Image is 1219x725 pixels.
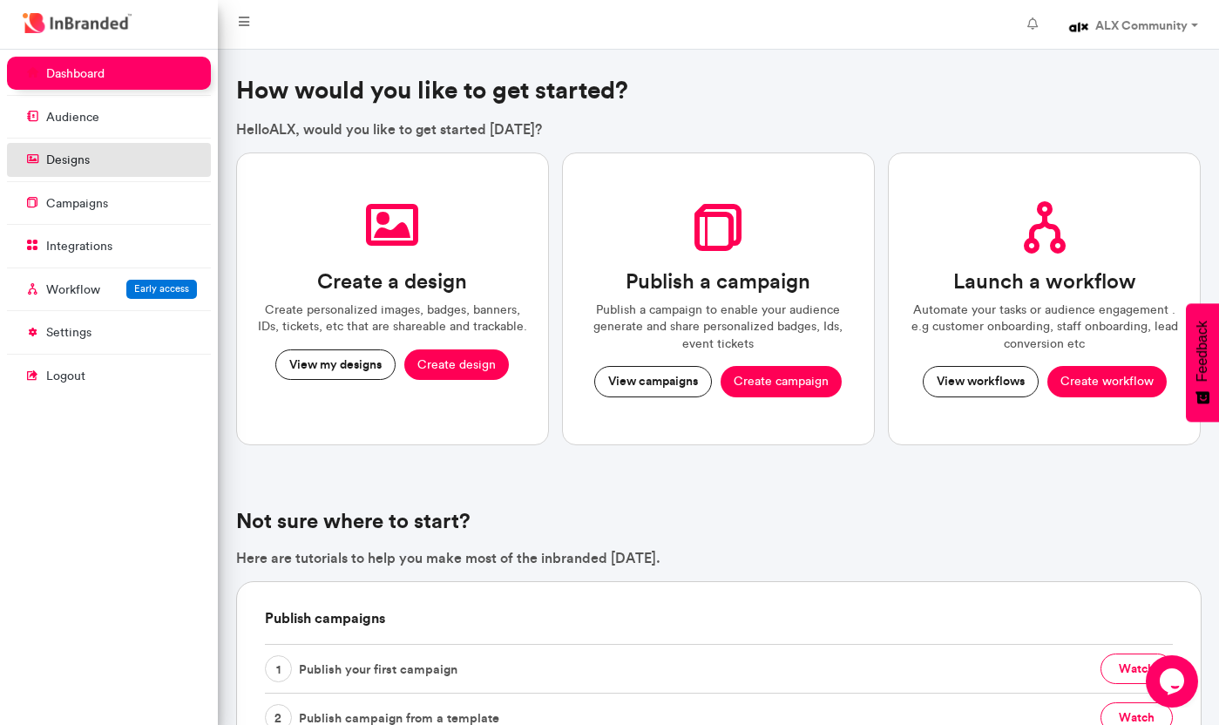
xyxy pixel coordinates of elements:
[258,302,527,335] p: Create personalized images, badges, banners, IDs, tickets, etc that are shareable and trackable.
[1146,655,1202,708] iframe: chat widget
[299,655,457,682] span: Publish your first campaign
[236,119,1202,139] p: Hello ALX , would you like to get started [DATE]?
[134,282,189,295] span: Early access
[1052,7,1212,42] a: ALX Community
[265,582,1173,644] h6: Publish campaigns
[584,302,853,353] p: Publish a campaign to enable your audience generate and share personalized badges, Ids, event tic...
[46,152,90,169] p: designs
[923,366,1039,397] button: View workflows
[18,9,136,37] img: InBranded Logo
[46,281,100,299] p: Workflow
[1095,17,1188,33] strong: ALX Community
[7,229,211,262] a: integrations
[594,366,712,397] button: View campaigns
[1195,321,1210,382] span: Feedback
[236,548,1202,567] p: Here are tutorials to help you make most of the inbranded [DATE].
[46,238,112,255] p: integrations
[7,273,211,306] a: WorkflowEarly access
[1186,303,1219,422] button: Feedback - Show survey
[46,65,105,83] p: dashboard
[236,509,1202,534] h4: Not sure where to start?
[1066,14,1092,40] img: profile dp
[404,349,509,381] button: Create design
[721,366,842,397] button: Create campaign
[7,143,211,176] a: designs
[265,655,292,682] span: 1
[1047,366,1167,397] button: Create workflow
[953,269,1136,295] h3: Launch a workflow
[275,349,396,381] button: View my designs
[910,302,1179,353] p: Automate your tasks or audience engagement . e.g customer onboarding, staff onboarding, lead conv...
[7,100,211,133] a: audience
[1100,654,1173,684] button: watch
[7,186,211,220] a: campaigns
[7,315,211,349] a: settings
[46,195,108,213] p: campaigns
[236,76,1202,105] h3: How would you like to get started?
[317,269,467,295] h3: Create a design
[46,324,91,342] p: settings
[46,109,99,126] p: audience
[626,269,810,295] h3: Publish a campaign
[46,368,85,385] p: logout
[7,57,211,90] a: dashboard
